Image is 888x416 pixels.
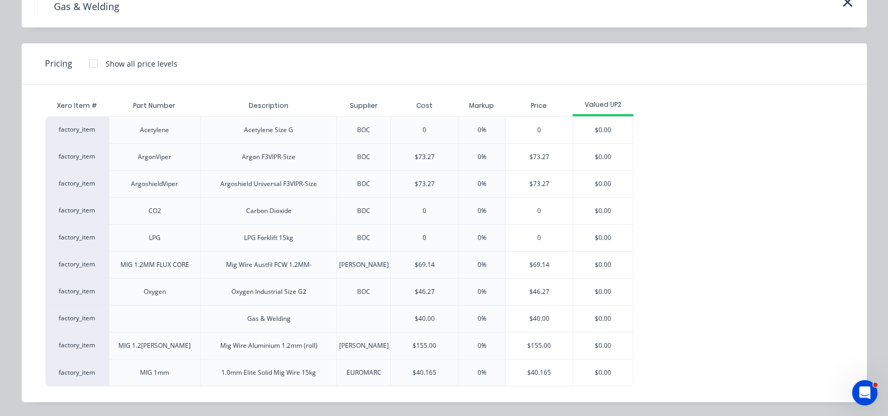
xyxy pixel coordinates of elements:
[140,125,169,135] div: Acetylene
[22,195,190,216] button: Share it with us
[506,306,573,332] div: $40.00
[478,206,487,216] div: 0%
[106,319,158,361] button: News
[45,95,109,116] div: Xero Item #
[573,252,633,278] div: $0.00
[61,345,98,353] span: Messages
[226,260,312,270] div: Mig Wire Austfil FCW 1.2MM-
[357,287,370,297] div: BOC
[122,345,142,353] span: News
[22,134,176,145] div: Send us a message
[573,100,633,109] div: Valued UP2
[131,179,178,189] div: ArgoshieldViper
[45,359,109,386] div: factory_item
[390,95,458,116] div: Cost
[140,368,169,377] div: MIG 1mm
[423,206,426,216] div: 0
[22,269,171,280] div: Hey, Factory pro there👋
[22,145,176,156] div: We typically reply in under 10 minutes
[506,117,573,143] div: 0
[45,143,109,170] div: factory_item
[478,314,487,323] div: 0%
[423,233,426,243] div: 0
[220,179,317,189] div: Argoshield Universal F3VIPR-Size
[240,93,297,119] div: Description
[413,341,436,350] div: $155.00
[21,75,190,93] p: Hi [PERSON_NAME]
[573,225,633,251] div: $0.00
[415,260,435,270] div: $69.14
[357,152,370,162] div: BOC
[231,287,306,297] div: Oxygen Industrial Size G2
[144,287,166,297] div: Oxygen
[148,206,161,216] div: CO2
[11,229,201,289] div: New featureImprovementFactory Weekly Updates - [DATE]Hey, Factory pro there👋
[339,341,389,350] div: [PERSON_NAME]
[45,57,72,70] span: Pricing
[244,125,293,135] div: Acetylene Size G
[423,125,426,135] div: 0
[573,198,633,224] div: $0.00
[478,287,487,297] div: 0%
[478,125,487,135] div: 0%
[415,287,435,297] div: $46.27
[53,319,106,361] button: Messages
[246,206,292,216] div: Carbon Dioxide
[22,179,190,190] h2: Have an idea or feature request?
[14,345,38,353] span: Home
[506,279,573,305] div: $46.27
[11,125,201,165] div: Send us a messageWe typically reply in under 10 minutes
[573,279,633,305] div: $0.00
[120,260,189,270] div: MIG 1.2MM FLUX CORE
[347,368,381,377] div: EUROMARC
[573,117,633,143] div: $0.00
[573,359,633,386] div: $0.00
[506,359,573,386] div: $40.165
[458,95,505,116] div: Markup
[45,251,109,278] div: factory_item
[247,314,291,323] div: Gas & Welding
[106,58,177,69] div: Show all price levels
[138,152,171,162] div: ArgonViper
[852,380,877,405] iframe: Intercom live chat
[506,144,573,170] div: $73.27
[221,368,316,377] div: 1.0mm Elite Solid Mig Wire 15kg
[573,306,633,332] div: $0.00
[357,233,370,243] div: BOC
[573,144,633,170] div: $0.00
[478,260,487,270] div: 0%
[357,206,370,216] div: BOC
[415,152,435,162] div: $73.27
[573,171,633,197] div: $0.00
[22,303,190,315] h2: Factory Feature Walkthroughs
[506,252,573,278] div: $69.14
[413,368,436,377] div: $40.165
[478,341,487,350] div: 0%
[78,238,134,249] div: Improvement
[21,20,84,37] img: logo
[45,170,109,197] div: factory_item
[357,125,370,135] div: BOC
[415,314,435,323] div: $40.00
[573,332,633,359] div: $0.00
[478,233,487,243] div: 0%
[22,238,73,249] div: New feature
[339,260,389,270] div: [PERSON_NAME]
[244,233,293,243] div: LPG Forklift 15kg
[22,256,171,267] div: Factory Weekly Updates - [DATE]
[478,152,487,162] div: 0%
[176,345,193,353] span: Help
[21,93,190,111] p: How can we help?
[45,332,109,359] div: factory_item
[478,368,487,377] div: 0%
[478,179,487,189] div: 0%
[125,93,184,119] div: Part Number
[506,225,573,251] div: 0
[357,179,370,189] div: BOC
[45,278,109,305] div: factory_item
[506,332,573,359] div: $155.00
[506,198,573,224] div: 0
[341,93,386,119] div: Supplier
[149,233,161,243] div: LPG
[505,95,573,116] div: Price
